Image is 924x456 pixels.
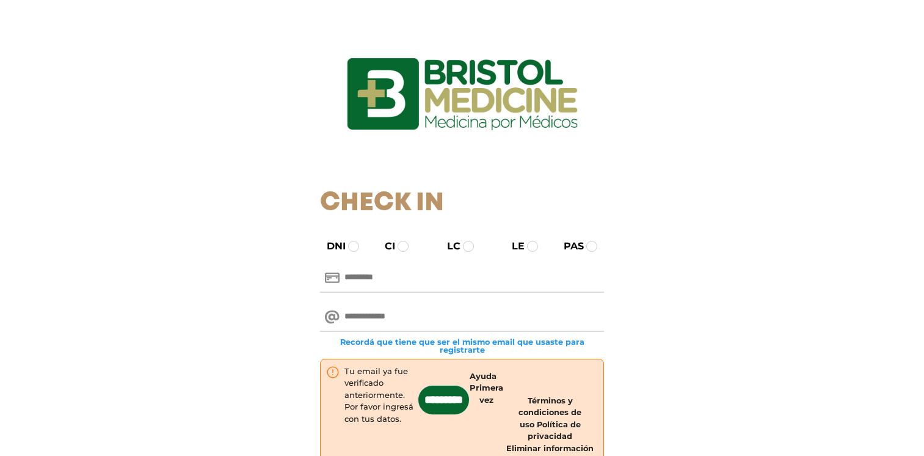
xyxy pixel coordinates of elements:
label: LC [436,239,460,254]
label: LE [501,239,525,254]
a: Ayuda [470,370,497,383]
a: Términos y condiciones de uso [518,396,581,429]
label: PAS [553,239,584,254]
h1: Check In [320,188,604,219]
label: CI [374,239,395,254]
a: Primera vez [470,382,503,406]
small: Recordá que tiene que ser el mismo email que usaste para registrarte [320,338,604,354]
label: DNI [316,239,346,254]
div: Tu email ya fue verificado anteriormente. Por favor ingresá con tus datos. [344,366,418,425]
img: logo_ingresarbristol.jpg [297,15,627,174]
a: Política de privacidad [528,420,581,441]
